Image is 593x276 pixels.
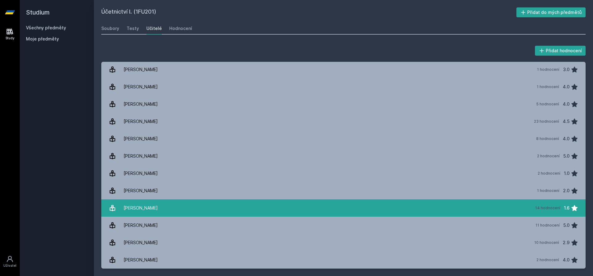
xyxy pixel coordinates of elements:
a: [PERSON_NAME] 2 hodnocení 5.0 [101,147,586,165]
a: Uživatel [1,252,19,271]
a: [PERSON_NAME] 1 hodnocení 3.0 [101,61,586,78]
div: 5.0 [563,219,570,231]
a: Testy [127,22,139,35]
div: Soubory [101,25,119,32]
a: Všechny předměty [26,25,66,30]
a: [PERSON_NAME] 2 hodnocení 4.0 [101,251,586,269]
h2: Účetnictví I. (1FU201) [101,7,516,17]
div: Uživatel [3,263,16,268]
span: Moje předměty [26,36,59,42]
button: Přidat hodnocení [535,46,586,56]
div: 4.5 [563,115,570,128]
a: Study [1,25,19,44]
button: Přidat do mých předmětů [516,7,586,17]
div: 2 hodnocení [536,257,559,262]
div: [PERSON_NAME] [124,81,158,93]
div: 2.0 [563,185,570,197]
a: [PERSON_NAME] 23 hodnocení 4.5 [101,113,586,130]
a: [PERSON_NAME] 11 hodnocení 5.0 [101,217,586,234]
div: [PERSON_NAME] [124,236,158,249]
div: 1 hodnocení [537,188,559,193]
div: 11 hodnocení [536,223,560,228]
div: [PERSON_NAME] [124,98,158,110]
div: Testy [127,25,139,32]
div: 5 hodnocení [536,102,559,107]
div: 2.9 [563,236,570,249]
div: 4.0 [563,133,570,145]
div: 1.6 [564,202,570,214]
a: Soubory [101,22,119,35]
div: [PERSON_NAME] [124,150,158,162]
div: 1 hodnocení [537,84,559,89]
a: Hodnocení [169,22,192,35]
a: [PERSON_NAME] 14 hodnocení 1.6 [101,199,586,217]
div: 14 hodnocení [535,206,560,210]
div: 23 hodnocení [534,119,559,124]
a: [PERSON_NAME] 5 hodnocení 4.0 [101,96,586,113]
div: [PERSON_NAME] [124,133,158,145]
div: [PERSON_NAME] [124,167,158,180]
a: [PERSON_NAME] 10 hodnocení 2.9 [101,234,586,251]
div: 1.0 [564,167,570,180]
div: [PERSON_NAME] [124,202,158,214]
a: [PERSON_NAME] 8 hodnocení 4.0 [101,130,586,147]
a: [PERSON_NAME] 2 hodnocení 1.0 [101,165,586,182]
div: [PERSON_NAME] [124,254,158,266]
div: [PERSON_NAME] [124,219,158,231]
div: Hodnocení [169,25,192,32]
div: Učitelé [146,25,162,32]
div: 2 hodnocení [537,154,560,159]
a: [PERSON_NAME] 1 hodnocení 4.0 [101,78,586,96]
a: Učitelé [146,22,162,35]
div: 4.0 [563,81,570,93]
div: [PERSON_NAME] [124,115,158,128]
div: Study [6,36,15,40]
div: [PERSON_NAME] [124,63,158,76]
div: 5.0 [563,150,570,162]
div: 10 hodnocení [534,240,559,245]
div: 4.0 [563,254,570,266]
div: 2 hodnocení [538,171,560,176]
div: [PERSON_NAME] [124,185,158,197]
div: 3.0 [563,63,570,76]
div: 8 hodnocení [536,136,559,141]
div: 1 hodnocení [537,67,559,72]
a: [PERSON_NAME] 1 hodnocení 2.0 [101,182,586,199]
div: 4.0 [563,98,570,110]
